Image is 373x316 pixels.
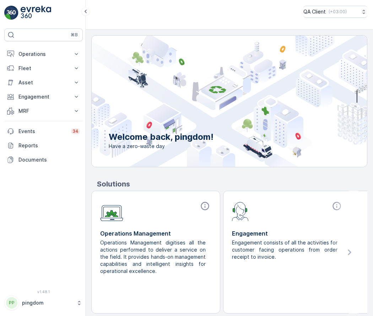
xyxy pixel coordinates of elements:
[4,153,83,167] a: Documents
[329,9,347,15] p: ( +03:00 )
[4,90,83,104] button: Engagement
[232,201,249,221] img: module-icon
[232,229,343,238] p: Engagement
[18,128,67,135] p: Events
[18,156,80,163] p: Documents
[232,239,337,260] p: Engagement consists of all the activities for customer facing operations from order receipt to in...
[4,75,83,90] button: Asset
[4,61,83,75] button: Fleet
[303,8,326,15] p: QA Client
[72,128,79,134] p: 34
[4,104,83,118] button: MRF
[4,47,83,61] button: Operations
[18,79,69,86] p: Asset
[109,131,213,143] p: Welcome back, pingdom!
[4,138,83,153] a: Reports
[4,290,83,294] span: v 1.48.1
[100,201,123,221] img: module-icon
[18,51,69,58] p: Operations
[4,6,18,20] img: logo
[22,299,73,306] p: pingdom
[100,239,206,275] p: Operations Management digitises all the actions performed to deliver a service on the field. It p...
[6,297,17,309] div: PP
[97,179,367,189] p: Solutions
[18,65,69,72] p: Fleet
[18,107,69,115] p: MRF
[18,142,80,149] p: Reports
[4,295,83,310] button: PPpingdom
[109,143,213,150] span: Have a zero-waste day
[18,93,69,100] p: Engagement
[303,6,367,18] button: QA Client(+03:00)
[4,124,83,138] a: Events34
[100,229,211,238] p: Operations Management
[71,32,78,38] p: ⌘B
[21,6,51,20] img: logo_light-DOdMpM7g.png
[60,36,367,167] img: city illustration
